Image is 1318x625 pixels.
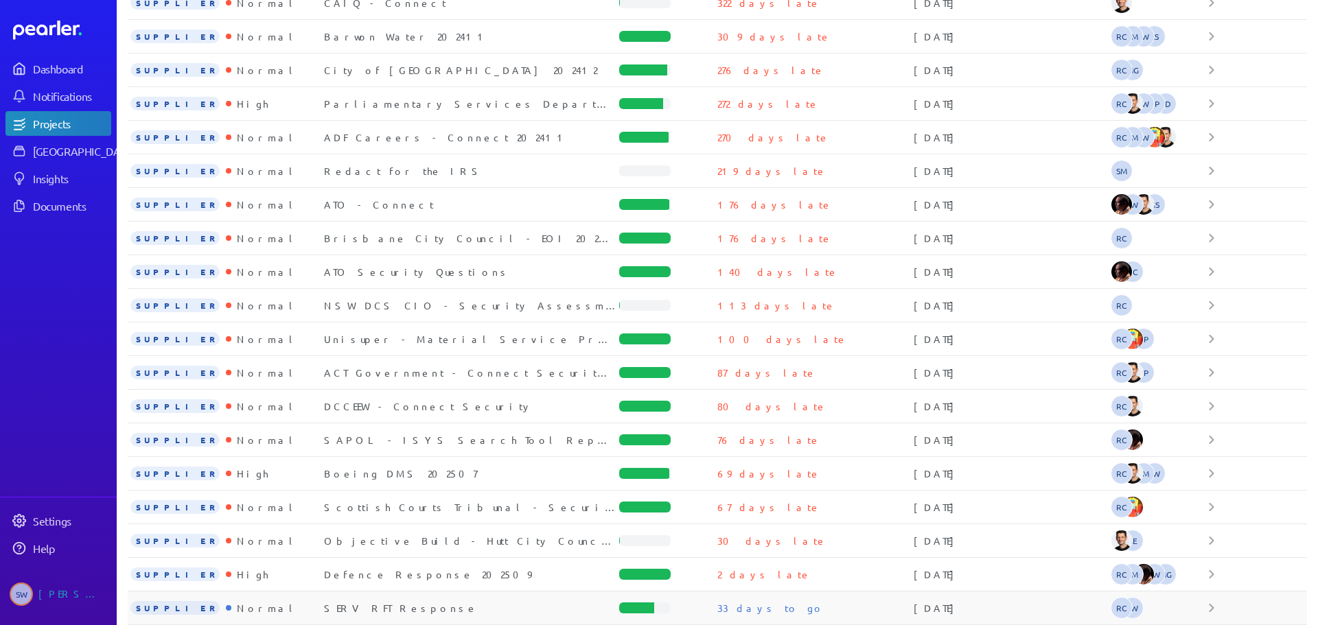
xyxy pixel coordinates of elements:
[33,514,110,528] div: Settings
[5,577,111,611] a: SW[PERSON_NAME]
[914,500,1110,514] div: [DATE]
[324,467,619,480] div: Boeing DMS 202507
[231,231,298,245] div: Normal
[324,265,619,279] div: ATO Security Questions
[1155,563,1177,585] span: Michael Grimwade
[33,117,110,130] div: Projects
[1122,261,1144,283] span: Robert Craig
[717,433,821,447] p: 76 days late
[717,130,830,144] p: 270 days late
[130,399,220,413] span: SUPPLIER
[231,332,298,346] div: Normal
[231,164,298,178] div: Normal
[5,56,111,81] a: Dashboard
[324,298,619,312] div: NSW DCS CIO - Security Assessment 202504
[33,541,110,555] div: Help
[130,534,220,547] span: SUPPLIER
[231,30,298,43] div: Normal
[1122,496,1144,518] img: Jon Mills
[914,63,1110,77] div: [DATE]
[33,144,135,158] div: [GEOGRAPHIC_DATA]
[1111,597,1133,619] span: Robert Craig
[231,601,298,615] div: Normal
[231,130,298,144] div: Normal
[1111,496,1133,518] span: Robert Craig
[130,298,220,312] span: SUPPLIER
[914,534,1110,547] div: [DATE]
[717,467,821,480] p: 69 days late
[231,265,298,279] div: Normal
[914,198,1110,211] div: [DATE]
[130,164,220,178] span: SUPPLIER
[1122,462,1144,484] img: James Layton
[5,139,111,163] a: [GEOGRAPHIC_DATA]
[1144,563,1166,585] span: Steve Whittington
[1111,227,1133,249] span: Robert Craig
[914,30,1110,43] div: [DATE]
[717,164,827,178] p: 219 days late
[1122,395,1144,417] img: James Layton
[1144,93,1166,115] span: Paul Parsons
[130,63,220,77] span: SUPPLIER
[1122,25,1144,47] span: Stuart Meyers
[1111,462,1133,484] span: Robert Craig
[717,63,825,77] p: 276 days late
[324,601,619,615] div: SERV RFT Response
[130,198,220,211] span: SUPPLIER
[1144,25,1166,47] span: Carlos Sotomayor
[1122,362,1144,384] img: James Layton
[1122,530,1144,552] span: Grant English
[1133,362,1155,384] span: Paul Parsons
[324,231,619,245] div: Brisbane City Council - EOI 202503
[10,582,33,606] span: Steve Whittington
[33,199,110,213] div: Documents
[130,601,220,615] span: SUPPLIER
[33,172,110,185] div: Insights
[1111,563,1133,585] span: Robert Craig
[1122,597,1144,619] span: Steve Whittington
[130,130,220,144] span: SUPPLIER
[1133,126,1155,148] span: Steve Whittington
[231,298,298,312] div: Normal
[130,467,220,480] span: SUPPLIER
[1133,462,1155,484] span: Stuart Meyers
[38,582,107,606] div: [PERSON_NAME]
[1111,126,1133,148] span: Robert Craig
[231,97,268,110] div: High
[1122,328,1144,350] img: Jon Mills
[130,97,220,110] span: SUPPLIER
[5,111,111,136] a: Projects
[1111,25,1133,47] span: Robert Craig
[130,231,220,245] span: SUPPLIER
[717,30,831,43] p: 309 days late
[914,433,1110,447] div: [DATE]
[1111,395,1133,417] span: Robert Craig
[1111,530,1133,552] img: James Layton
[914,130,1110,144] div: [DATE]
[324,63,619,77] div: City of [GEOGRAPHIC_DATA] 202412
[324,399,619,413] div: DCCEEW - Connect Security
[231,63,298,77] div: Normal
[324,164,619,178] div: Redact for the IRS
[324,366,619,379] div: ACT Government - Connect Security Assessment 202505
[1133,563,1155,585] img: Ryan Baird
[13,21,111,40] a: Dashboard
[717,231,833,245] p: 176 days late
[717,500,821,514] p: 67 days late
[130,366,220,379] span: SUPPLIER
[130,500,220,514] span: SUPPLIER
[130,332,220,346] span: SUPPLIER
[231,500,298,514] div: Normal
[231,567,268,581] div: High
[717,567,811,581] p: 2 days late
[914,366,1110,379] div: [DATE]
[1122,193,1144,215] span: Steve Whittington
[130,433,220,447] span: SUPPLIER
[1122,429,1144,451] img: Ryan Baird
[717,298,836,312] p: 113 days late
[324,332,619,346] div: Unisuper - Material Service Provider Due Diligence Questions 202506
[1122,93,1144,115] img: James Layton
[1111,193,1133,215] img: Ryan Baird
[231,198,298,211] div: Normal
[324,433,619,447] div: SAPOL - ISYS Search Tool Replacement - POL2025-602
